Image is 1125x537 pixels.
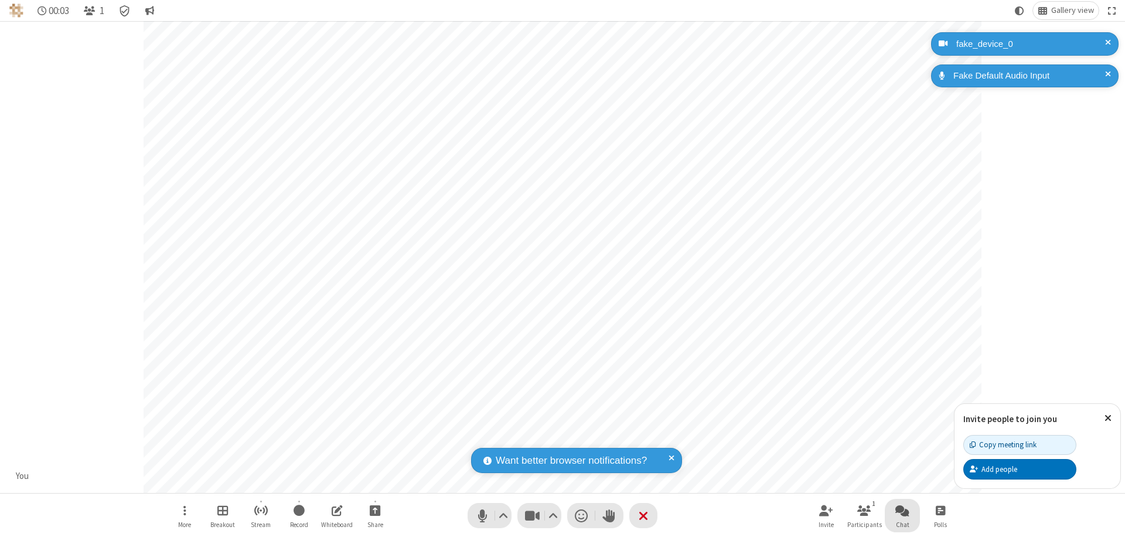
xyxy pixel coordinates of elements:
[281,499,316,532] button: Start recording
[9,4,23,18] img: QA Selenium DO NOT DELETE OR CHANGE
[595,503,623,528] button: Raise hand
[205,499,240,532] button: Manage Breakout Rooms
[357,499,393,532] button: Start sharing
[319,499,354,532] button: Open shared whiteboard
[49,5,69,16] span: 00:03
[1051,6,1094,15] span: Gallery view
[517,503,561,528] button: Stop video (⌘+Shift+V)
[1096,404,1120,433] button: Close popover
[496,503,512,528] button: Audio settings
[178,521,191,528] span: More
[952,38,1110,51] div: fake_device_0
[210,521,235,528] span: Breakout
[819,521,834,528] span: Invite
[567,503,595,528] button: Send a reaction
[963,413,1057,424] label: Invite people to join you
[33,2,74,19] div: Timer
[114,2,136,19] div: Meeting details Encryption enabled
[923,499,958,532] button: Open poll
[321,521,353,528] span: Whiteboard
[12,470,33,483] div: You
[970,439,1037,450] div: Copy meeting link
[100,5,104,16] span: 1
[496,453,647,468] span: Want better browser notifications?
[809,499,844,532] button: Invite participants (⌘+Shift+I)
[79,2,109,19] button: Open participant list
[1010,2,1029,19] button: Using system theme
[869,498,879,509] div: 1
[629,503,657,528] button: End or leave meeting
[1103,2,1121,19] button: Fullscreen
[140,2,159,19] button: Conversation
[847,521,882,528] span: Participants
[963,459,1076,479] button: Add people
[251,521,271,528] span: Stream
[963,435,1076,455] button: Copy meeting link
[1033,2,1099,19] button: Change layout
[290,521,308,528] span: Record
[949,69,1110,83] div: Fake Default Audio Input
[546,503,561,528] button: Video setting
[896,521,909,528] span: Chat
[885,499,920,532] button: Open chat
[167,499,202,532] button: Open menu
[934,521,947,528] span: Polls
[367,521,383,528] span: Share
[468,503,512,528] button: Mute (⌘+Shift+A)
[243,499,278,532] button: Start streaming
[847,499,882,532] button: Open participant list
